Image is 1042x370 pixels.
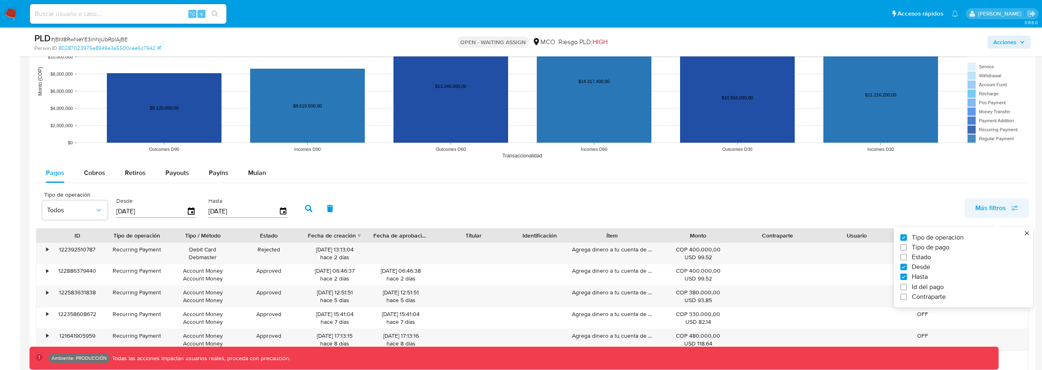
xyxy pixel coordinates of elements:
[988,36,1031,49] button: Acciones
[1024,19,1038,26] span: 3.155.0
[34,45,57,52] b: Person ID
[59,45,161,52] a: 80287023975e8949e3a5500cee6c7942
[897,9,943,18] span: Accesos rápidos
[952,10,958,17] a: Notificaciones
[200,10,203,18] span: s
[110,354,290,362] p: Todas las acciones impactan usuarios reales, proceda con precaución.
[532,38,555,47] div: MCO
[592,37,608,47] span: HIGH
[189,10,195,18] span: ⌥
[51,35,128,43] span: # jBM8RwNeYE3inNjUbRplAjBE
[558,38,608,47] span: Riesgo PLD:
[34,31,51,45] b: PLD
[30,9,226,19] input: Buscar usuario o caso...
[978,10,1024,18] p: kevin.palacios@mercadolibre.com
[993,36,1017,49] span: Acciones
[52,357,107,360] p: Ambiente: PRODUCCIÓN
[457,36,529,48] p: OPEN - WAITING ASSIGN
[206,8,223,20] button: search-icon
[1027,9,1036,18] a: Salir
